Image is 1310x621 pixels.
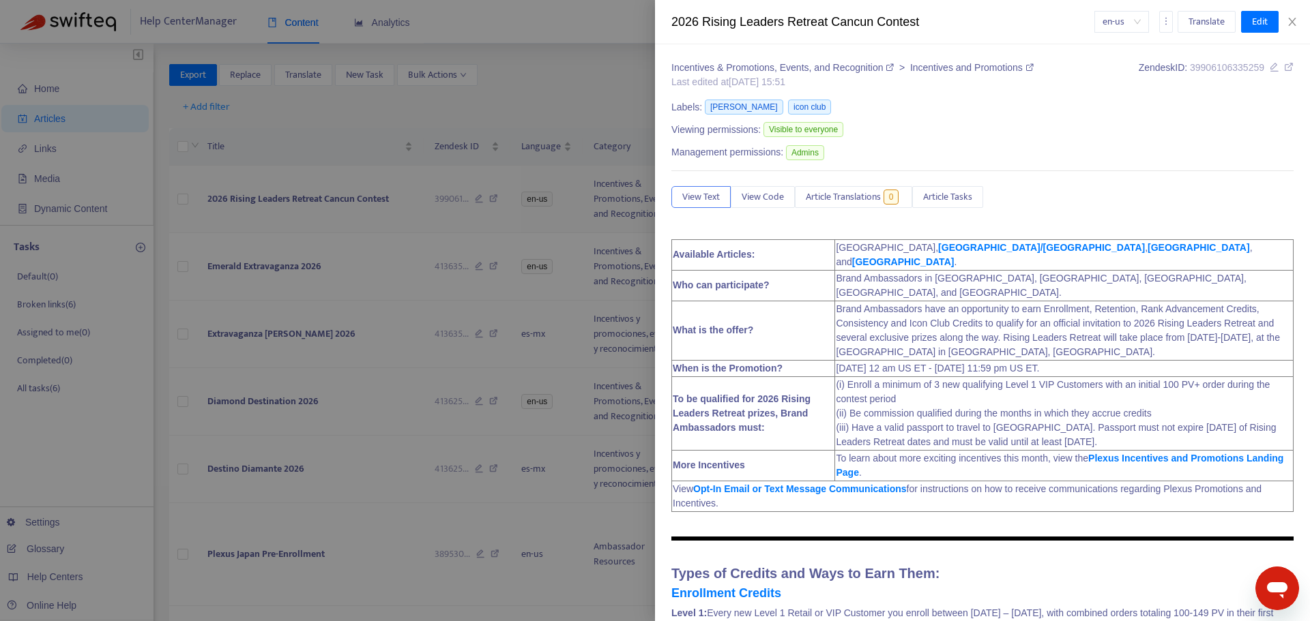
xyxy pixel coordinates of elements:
div: Zendesk ID: [1139,61,1294,89]
a: Enrollment Credits [671,586,781,600]
span: 0 [884,190,899,205]
span: close [1287,16,1298,27]
a: Incentives and Promotions [910,62,1034,73]
button: Edit [1241,11,1279,33]
span: Article Tasks [923,190,972,205]
strong: Types of Credits and Ways to Earn Them: [671,566,940,581]
span: View Text [682,190,720,205]
td: [DATE] 12 am US ET - [DATE] 11:59 pm US ET. [835,360,1294,376]
a: [GEOGRAPHIC_DATA] [852,256,955,267]
strong: Available Articles: [673,249,755,260]
div: > [671,61,1034,75]
span: icon club [788,100,831,115]
button: View Code [731,186,795,208]
a: [GEOGRAPHIC_DATA]/[GEOGRAPHIC_DATA] [938,242,1145,253]
td: To learn about more exciting incentives this month, view the . [835,450,1294,481]
td: (i) Enroll a minimum of 3 new qualifying Level 1 VIP Customers with an initial 100 PV+ order duri... [835,376,1294,450]
div: 2026 Rising Leaders Retreat Cancun Contest [671,13,1094,31]
strong: When is the Promotion? [673,363,783,374]
strong: More Incentives [673,459,745,470]
strong: To be qualified for 2026 Rising Leaders Retreat prizes, Brand Ambassadors must: [673,393,811,433]
strong: What is the offer? [673,324,753,335]
button: Translate [1178,11,1236,33]
a: Incentives & Promotions, Events, and Recognition [671,62,897,73]
span: Labels: [671,100,702,115]
span: en-us [1103,12,1141,32]
td: View for instructions on how to receive communications regarding Plexus Promotions and Incentives. [672,481,1294,511]
iframe: Button to launch messaging window [1255,566,1299,610]
span: Edit [1252,14,1268,29]
button: Close [1283,16,1302,29]
a: Opt-In Email or Text Message Communications [693,483,906,494]
span: Management permissions: [671,145,783,160]
button: Article Translations0 [795,186,912,208]
span: Article Translations [806,190,881,205]
strong: Who can participate? [673,279,770,290]
td: Brand Ambassadors in [GEOGRAPHIC_DATA], [GEOGRAPHIC_DATA], [GEOGRAPHIC_DATA], [GEOGRAPHIC_DATA], ... [835,270,1294,301]
button: Article Tasks [912,186,983,208]
span: Translate [1189,14,1225,29]
span: [PERSON_NAME] [705,100,783,115]
span: Visible to everyone [763,122,843,137]
td: [GEOGRAPHIC_DATA], , , and . [835,239,1294,270]
span: 39906106335259 [1190,62,1264,73]
button: more [1159,11,1173,33]
a: [GEOGRAPHIC_DATA] [1148,242,1250,253]
a: Plexus Incentives and Promotions Landing Page [836,453,1283,478]
span: more [1161,16,1171,26]
span: Viewing permissions: [671,123,761,137]
span: View Code [742,190,784,205]
button: View Text [671,186,731,208]
div: Last edited at [DATE] 15:51 [671,75,1034,89]
span: Admins [786,145,824,160]
strong: Level 1: [671,607,707,618]
td: Brand Ambassadors have an opportunity to earn Enrollment, Retention, Rank Advancement Credits, Co... [835,301,1294,360]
